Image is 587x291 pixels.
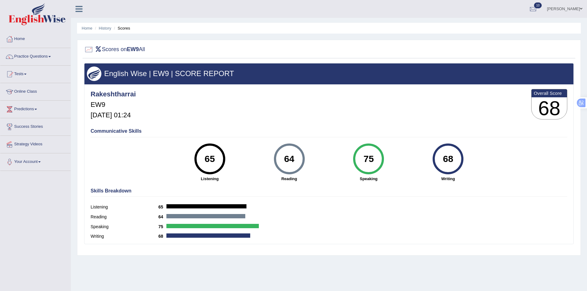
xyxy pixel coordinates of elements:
label: Listening [91,204,158,210]
a: Success Stories [0,118,71,134]
strong: Writing [411,176,485,182]
b: 68 [158,234,166,239]
a: Your Account [0,153,71,169]
a: Practice Questions [0,48,71,63]
strong: Reading [253,176,326,182]
div: 64 [278,146,300,172]
h2: Scores on All [84,45,145,54]
span: 10 [534,2,542,8]
label: Writing [91,233,158,240]
h3: English Wise | EW9 | SCORE REPORT [87,70,571,78]
a: Home [0,30,71,46]
div: 68 [437,146,459,172]
a: Online Class [0,83,71,99]
b: 75 [158,224,166,229]
strong: Listening [173,176,247,182]
h4: Rakeshtharrai [91,91,136,98]
li: Scores [112,25,130,31]
a: Tests [0,66,71,81]
b: EW9 [127,46,139,52]
label: Speaking [91,224,158,230]
h5: EW9 [91,101,136,108]
b: 65 [158,204,166,209]
a: Home [82,26,92,30]
b: 64 [158,214,166,219]
h4: Skills Breakdown [91,188,567,194]
a: Strategy Videos [0,136,71,151]
a: History [99,26,111,30]
div: 75 [357,146,380,172]
h3: 68 [532,97,567,119]
h5: [DATE] 01:24 [91,111,136,119]
strong: Speaking [332,176,405,182]
b: Overall Score [534,91,565,96]
div: 65 [198,146,221,172]
label: Reading [91,214,158,220]
img: wings.png [87,67,101,81]
h4: Communicative Skills [91,128,567,134]
a: Predictions [0,101,71,116]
